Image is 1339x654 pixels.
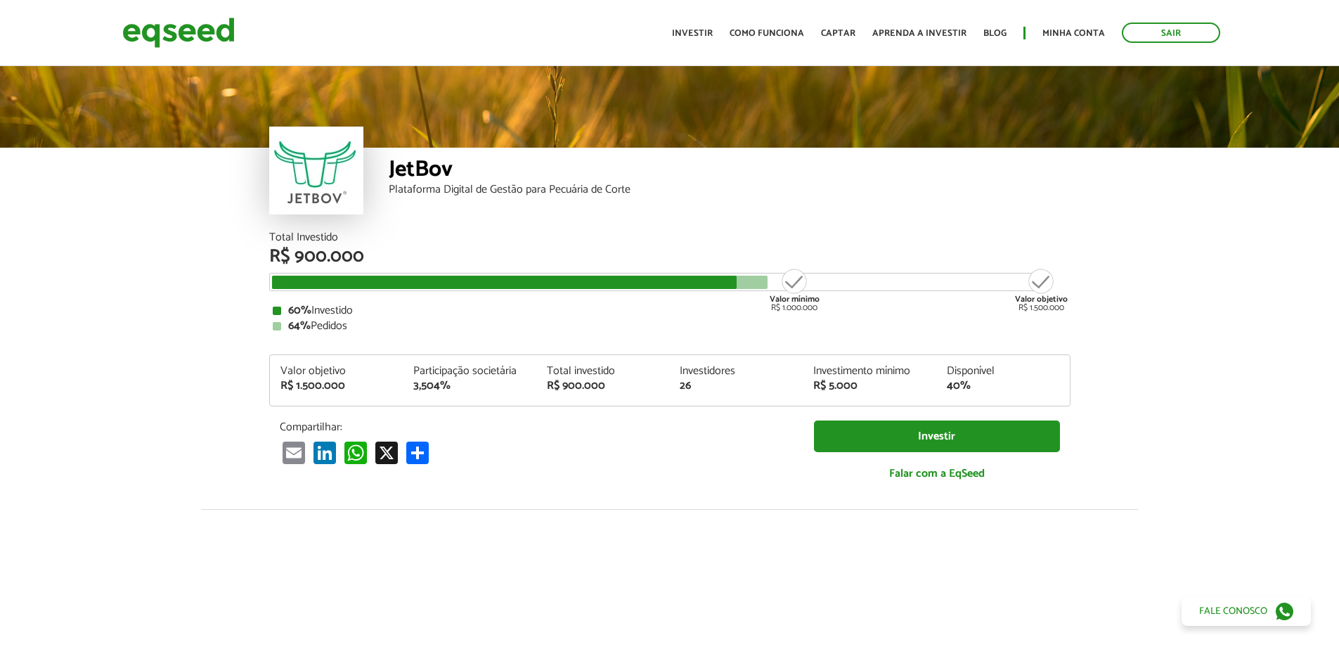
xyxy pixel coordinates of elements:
[1015,267,1068,312] div: R$ 1.500.000
[547,366,659,377] div: Total investido
[814,459,1060,488] a: Falar com a EqSeed
[373,441,401,464] a: X
[288,316,311,335] strong: 64%
[273,305,1067,316] div: Investido
[1015,293,1068,306] strong: Valor objetivo
[269,248,1070,266] div: R$ 900.000
[813,366,926,377] div: Investimento mínimo
[273,321,1067,332] div: Pedidos
[389,158,1070,184] div: JetBov
[280,441,308,464] a: Email
[280,366,393,377] div: Valor objetivo
[680,366,792,377] div: Investidores
[311,441,339,464] a: LinkedIn
[821,29,855,38] a: Captar
[872,29,966,38] a: Aprenda a investir
[947,366,1059,377] div: Disponível
[269,232,1070,243] div: Total Investido
[680,380,792,392] div: 26
[413,366,526,377] div: Participação societária
[288,301,311,320] strong: 60%
[122,14,235,51] img: EqSeed
[1042,29,1105,38] a: Minha conta
[413,380,526,392] div: 3,504%
[813,380,926,392] div: R$ 5.000
[342,441,370,464] a: WhatsApp
[947,380,1059,392] div: 40%
[280,380,393,392] div: R$ 1.500.000
[1122,23,1220,43] a: Sair
[403,441,432,464] a: Compartilhar
[770,293,820,306] strong: Valor mínimo
[814,421,1060,452] a: Investir
[983,29,1007,38] a: Blog
[730,29,804,38] a: Como funciona
[768,267,821,312] div: R$ 1.000.000
[547,380,659,392] div: R$ 900.000
[280,421,793,434] p: Compartilhar:
[389,184,1070,195] div: Plataforma Digital de Gestão para Pecuária de Corte
[672,29,713,38] a: Investir
[1182,596,1311,626] a: Fale conosco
